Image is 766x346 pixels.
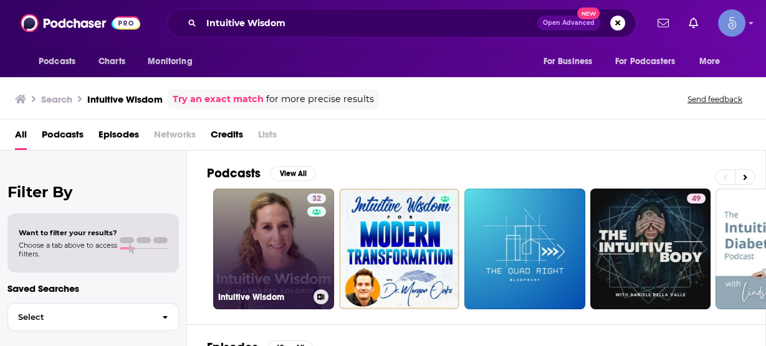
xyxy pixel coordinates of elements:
[98,53,125,70] span: Charts
[173,92,264,106] a: Try an exact match
[7,303,179,331] button: Select
[543,20,595,26] span: Open Advanced
[684,94,746,105] button: Send feedback
[87,93,163,105] h3: Intuitive Wisdom
[15,124,27,150] a: All
[41,93,72,105] h3: Search
[312,193,321,205] span: 32
[207,166,261,181] h2: Podcasts
[39,53,75,70] span: Podcasts
[90,50,133,73] a: Charts
[19,241,117,258] span: Choose a tab above to access filters.
[684,12,703,34] a: Show notifications dropdown
[167,9,636,37] div: Search podcasts, credits, & more...
[8,313,152,321] span: Select
[30,50,92,73] button: open menu
[139,50,208,73] button: open menu
[148,53,192,70] span: Monitoring
[98,124,139,150] a: Episodes
[537,16,600,30] button: Open AdvancedNew
[699,53,721,70] span: More
[42,124,84,150] a: Podcasts
[607,50,693,73] button: open menu
[270,166,315,181] button: View All
[691,50,736,73] button: open menu
[692,193,701,205] span: 49
[211,124,243,150] a: Credits
[7,283,179,294] p: Saved Searches
[258,124,277,150] span: Lists
[266,92,374,106] span: for more precise results
[577,7,600,19] span: New
[653,12,674,34] a: Show notifications dropdown
[687,194,706,203] a: 49
[534,50,608,73] button: open menu
[201,13,537,33] input: Search podcasts, credits, & more...
[154,124,196,150] span: Networks
[218,292,309,302] h3: Intuitive Wisdom
[718,9,745,37] button: Show profile menu
[19,228,117,237] span: Want to filter your results?
[718,9,745,37] img: User Profile
[7,183,179,201] h2: Filter By
[213,189,334,309] a: 32Intuitive Wisdom
[615,53,675,70] span: For Podcasters
[718,9,745,37] span: Logged in as Spiral5-G1
[543,53,592,70] span: For Business
[21,11,140,35] img: Podchaser - Follow, Share and Rate Podcasts
[590,189,711,309] a: 49
[207,166,315,181] a: PodcastsView All
[307,194,326,203] a: 32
